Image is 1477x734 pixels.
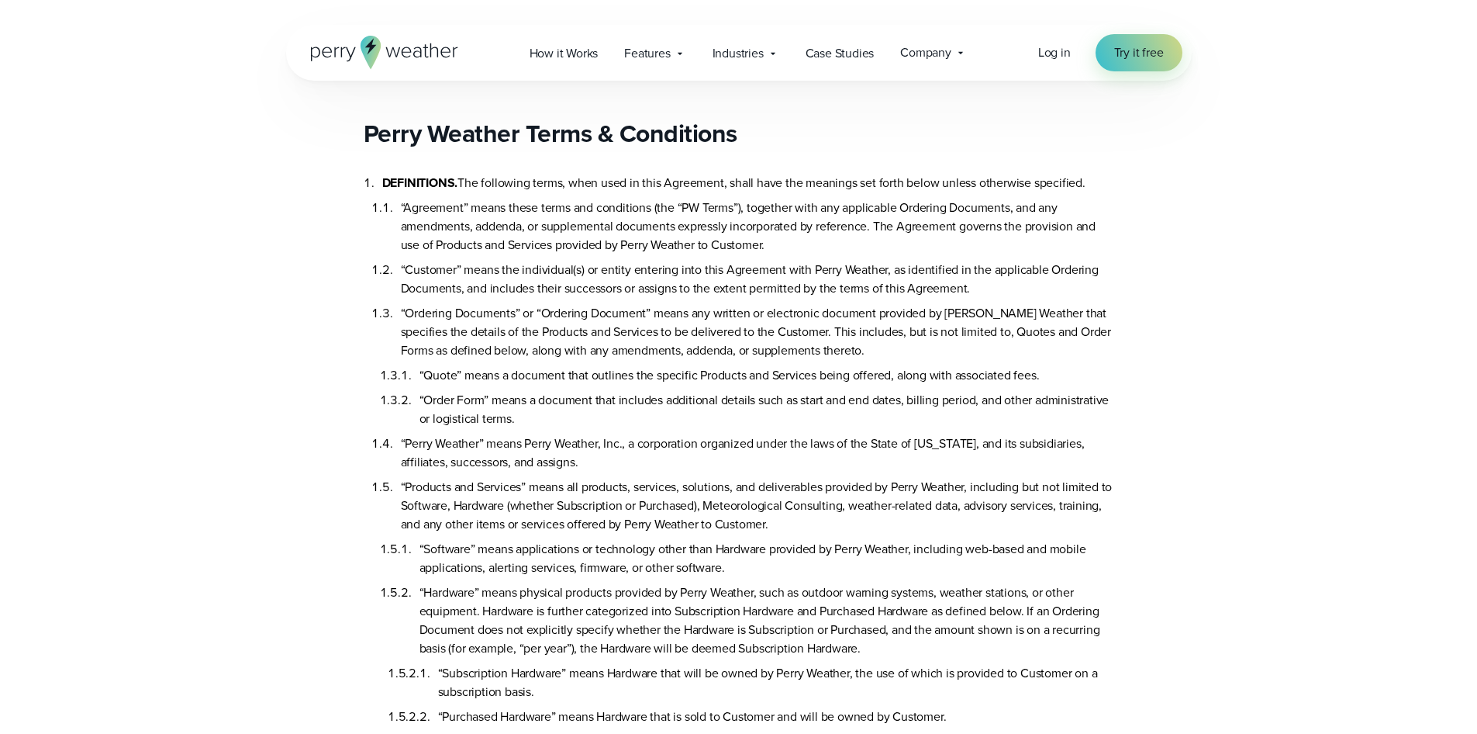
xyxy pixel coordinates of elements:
[530,44,599,63] span: How it Works
[419,534,1114,577] li: “Software” means applications or technology other than Hardware provided by Perry Weather, includ...
[900,43,951,62] span: Company
[401,428,1114,472] li: “Perry Weather” means Perry Weather, Inc., a corporation organized under the laws of the State of...
[624,44,670,63] span: Features
[1114,43,1164,62] span: Try it free
[806,44,875,63] span: Case Studies
[401,254,1114,298] li: “Customer” means the individual(s) or entity entering into this Agreement with Perry Weather, as ...
[713,44,764,63] span: Industries
[438,658,1114,701] li: “Subscription Hardware” means Hardware that will be owned by Perry Weather, the use of which is p...
[419,360,1114,385] li: “Quote” means a document that outlines the specific Products and Services being offered, along wi...
[1038,43,1071,62] a: Log in
[1038,43,1071,61] span: Log in
[382,174,458,192] b: DEFINITIONS.
[792,37,888,69] a: Case Studies
[1096,34,1182,71] a: Try it free
[364,118,1114,149] h2: Perry Weather Terms & Conditions
[438,701,1114,726] li: “Purchased Hardware” means Hardware that is sold to Customer and will be owned by Customer.
[419,577,1114,726] li: “Hardware” means physical products provided by Perry Weather, such as outdoor warning systems, we...
[401,298,1114,428] li: “Ordering Documents” or “Ordering Document” means any written or electronic document provided by ...
[419,385,1114,428] li: “Order Form” means a document that includes additional details such as start and end dates, billi...
[516,37,612,69] a: How it Works
[401,192,1114,254] li: “Agreement” means these terms and conditions (the “PW Terms”), together with any applicable Order...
